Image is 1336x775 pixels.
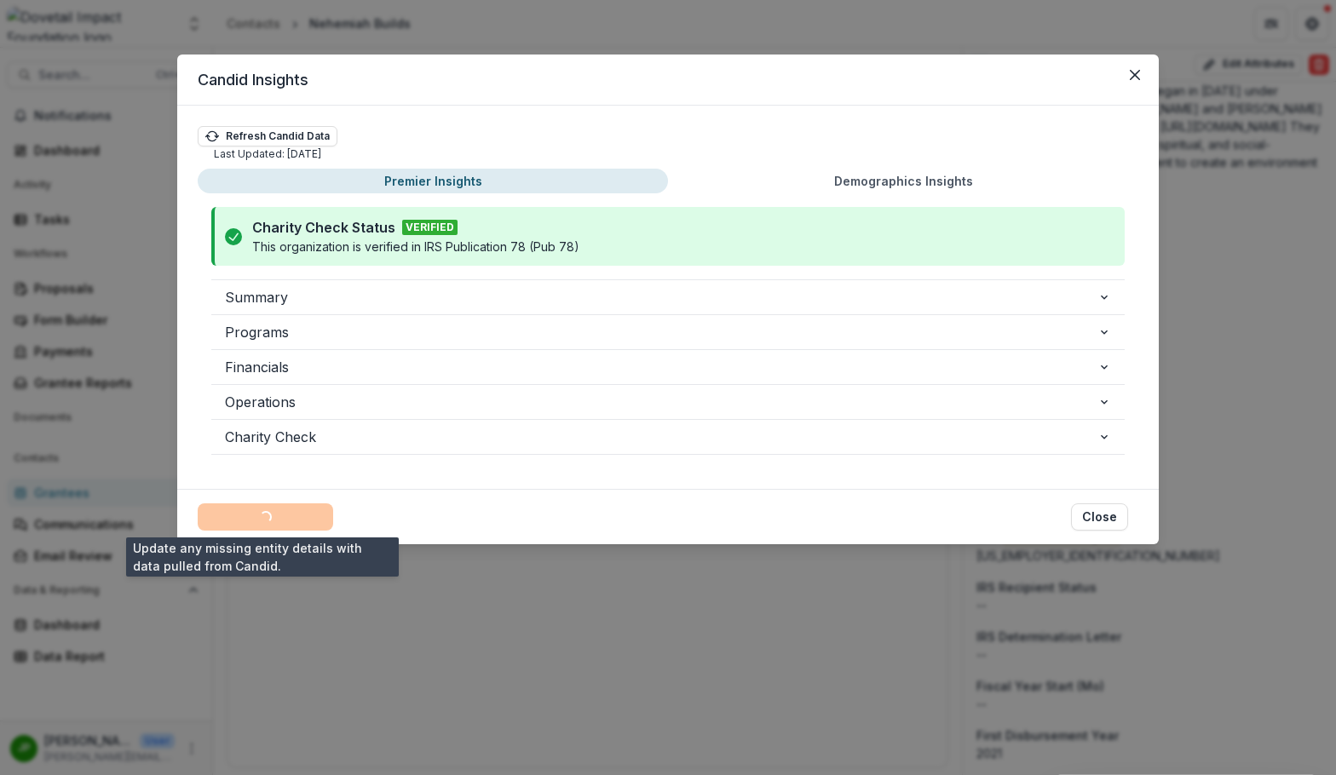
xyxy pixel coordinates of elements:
[211,280,1125,314] button: Summary
[177,55,1159,106] header: Candid Insights
[198,169,668,193] button: Premier Insights
[211,315,1125,349] button: Programs
[225,427,1097,447] span: Charity Check
[225,392,1097,412] span: Operations
[668,169,1138,193] button: Demographics Insights
[211,350,1125,384] button: Financials
[211,385,1125,419] button: Operations
[214,146,321,162] p: Last Updated: [DATE]
[211,420,1125,454] button: Charity Check
[225,357,1097,377] span: Financials
[1121,61,1149,89] button: Close
[402,220,458,235] span: VERIFIED
[252,217,395,238] p: Charity Check Status
[1071,503,1128,531] button: Close
[225,287,1097,307] span: Summary
[198,126,337,146] button: Refresh Candid Data
[225,322,1097,342] span: Programs
[252,238,579,255] p: This organization is verified in IRS Publication 78 (Pub 78)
